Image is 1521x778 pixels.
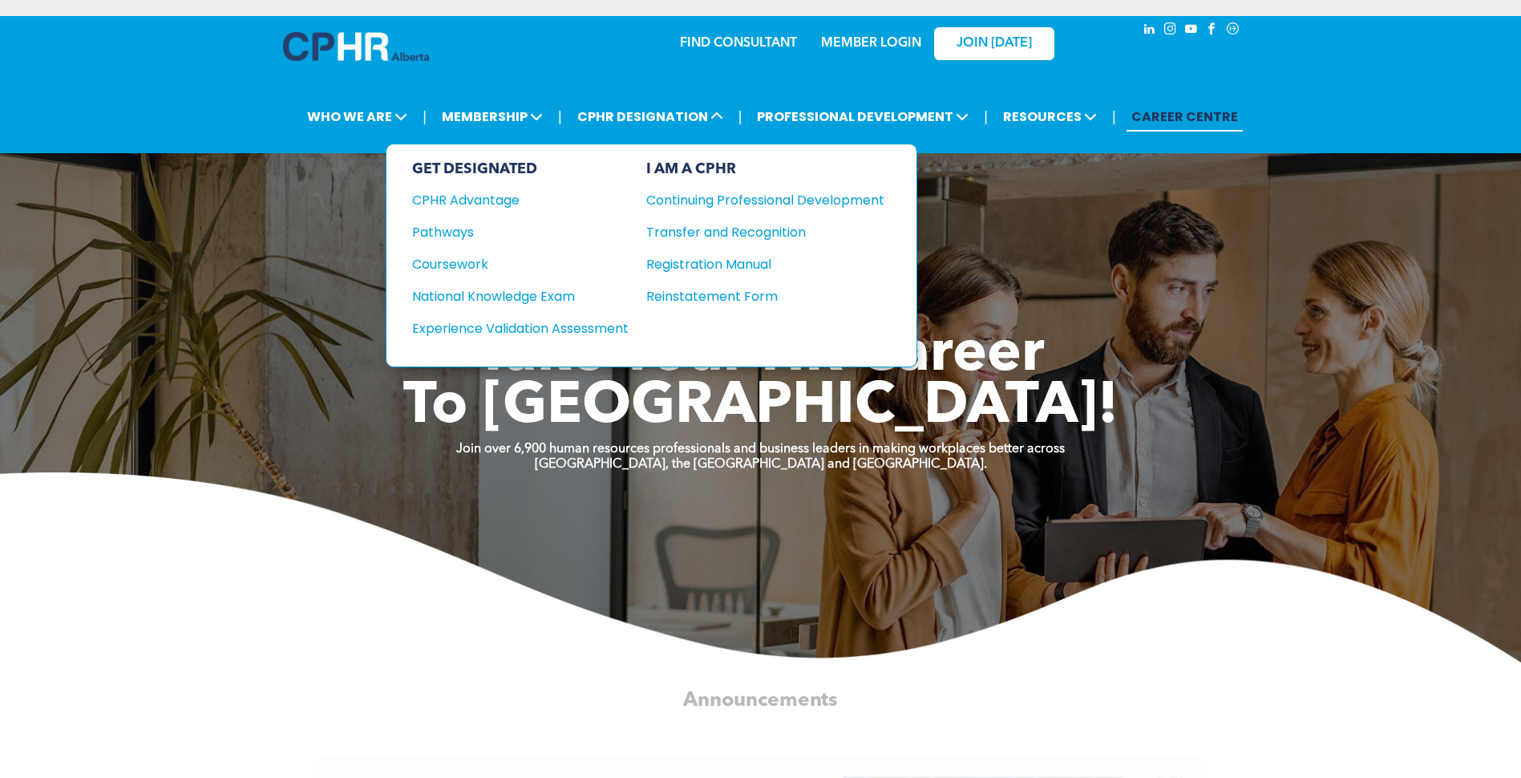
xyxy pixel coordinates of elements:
div: Coursework [412,254,607,274]
a: instagram [1162,20,1179,42]
span: WHO WE ARE [302,102,412,132]
div: Experience Validation Assessment [412,318,607,338]
div: Pathways [412,222,607,242]
li: | [558,100,562,133]
span: CPHR DESIGNATION [572,102,728,132]
span: Announcements [683,690,838,710]
a: Experience Validation Assessment [412,318,629,338]
a: Continuing Professional Development [646,190,884,210]
a: Coursework [412,254,629,274]
li: | [984,100,988,133]
a: facebook [1203,20,1221,42]
a: Transfer and Recognition [646,222,884,242]
a: CPHR Advantage [412,190,629,210]
a: CAREER CENTRE [1127,102,1243,132]
a: National Knowledge Exam [412,286,629,306]
span: RESOURCES [998,102,1102,132]
a: MEMBER LOGIN [821,37,921,50]
li: | [1112,100,1116,133]
div: I AM A CPHR [646,160,884,178]
strong: [GEOGRAPHIC_DATA], the [GEOGRAPHIC_DATA] and [GEOGRAPHIC_DATA]. [535,458,987,471]
span: PROFESSIONAL DEVELOPMENT [752,102,973,132]
span: To [GEOGRAPHIC_DATA]! [403,379,1119,436]
a: Social network [1224,20,1242,42]
li: | [423,100,427,133]
span: JOIN [DATE] [957,36,1032,51]
li: | [738,100,742,133]
a: JOIN [DATE] [934,27,1054,60]
div: Continuing Professional Development [646,190,860,210]
div: National Knowledge Exam [412,286,607,306]
strong: Join over 6,900 human resources professionals and business leaders in making workplaces better ac... [456,443,1065,456]
a: Pathways [412,222,629,242]
a: FIND CONSULTANT [680,37,797,50]
div: GET DESIGNATED [412,160,629,178]
a: linkedin [1141,20,1159,42]
div: Transfer and Recognition [646,222,860,242]
a: Reinstatement Form [646,286,884,306]
a: Registration Manual [646,254,884,274]
div: Registration Manual [646,254,860,274]
img: A blue and white logo for cp alberta [283,32,429,61]
a: youtube [1183,20,1200,42]
span: MEMBERSHIP [437,102,548,132]
div: Reinstatement Form [646,286,860,306]
div: CPHR Advantage [412,190,607,210]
